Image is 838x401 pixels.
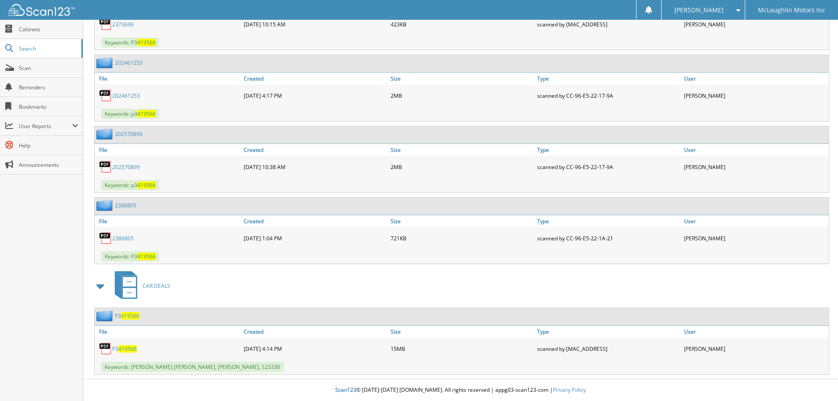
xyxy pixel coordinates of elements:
[242,215,388,227] a: Created
[19,142,78,149] span: Help
[9,4,75,16] img: scan123-logo-white.svg
[682,144,829,156] a: User
[242,326,388,338] a: Created
[115,202,136,209] a: 2386805
[101,180,159,190] span: Keywords: p3
[99,18,112,31] img: PDF.png
[758,7,825,13] span: McLaughlin Motors Inc
[388,73,535,85] a: Size
[682,215,829,227] a: User
[674,7,724,13] span: [PERSON_NAME]
[96,57,115,68] img: folder2.png
[96,310,115,321] img: folder2.png
[388,15,535,33] div: 423KB
[99,342,112,355] img: PDF.png
[242,15,388,33] div: [DATE] 10:15 AM
[96,200,115,211] img: folder2.png
[83,379,838,401] div: © [DATE]-[DATE] [DOMAIN_NAME]. All rights reserved | appg03-scan123-com |
[535,87,682,104] div: scanned by CC-96-E5-22-17-9A
[99,232,112,245] img: PDF.png
[96,129,115,140] img: folder2.png
[99,89,112,102] img: PDF.png
[19,103,78,110] span: Bookmarks
[137,253,156,260] span: 419566
[137,39,156,46] span: 419566
[535,326,682,338] a: Type
[535,340,682,357] div: scanned by [MAC_ADDRESS]
[388,144,535,156] a: Size
[242,158,388,176] div: [DATE] 10:38 AM
[19,45,77,52] span: Search
[388,340,535,357] div: 15MB
[682,326,829,338] a: User
[535,15,682,33] div: scanned by [MAC_ADDRESS]
[682,340,829,357] div: [PERSON_NAME]
[242,144,388,156] a: Created
[19,161,78,169] span: Announcements
[535,215,682,227] a: Type
[112,163,140,171] a: 202570899
[535,73,682,85] a: Type
[682,73,829,85] a: User
[121,312,139,320] span: 419566
[112,92,140,99] a: 202461253
[95,73,242,85] a: File
[682,15,829,33] div: [PERSON_NAME]
[388,158,535,176] div: 2MB
[118,345,137,353] span: 419566
[242,340,388,357] div: [DATE] 4:14 PM
[101,251,159,261] span: Keywords: P3
[388,229,535,247] div: 721KB
[95,326,242,338] a: File
[115,59,143,66] a: 202461253
[101,37,159,48] span: Keywords: P3
[388,87,535,104] div: 2MB
[682,229,829,247] div: [PERSON_NAME]
[143,282,170,290] span: CAR DEALS
[682,87,829,104] div: [PERSON_NAME]
[388,215,535,227] a: Size
[794,359,838,401] iframe: Chat Widget
[388,326,535,338] a: Size
[95,215,242,227] a: File
[99,160,112,173] img: PDF.png
[115,312,139,320] a: P3419566
[112,235,134,242] a: 2386805
[19,64,78,72] span: Scan
[242,87,388,104] div: [DATE] 4:17 PM
[101,109,159,119] span: Keywords: p3
[112,345,137,353] a: P3419566
[19,122,72,130] span: User Reports
[242,229,388,247] div: [DATE] 1:04 PM
[110,269,170,303] a: CAR DEALS
[535,158,682,176] div: scanned by CC-96-E5-22-17-9A
[682,158,829,176] div: [PERSON_NAME]
[112,21,134,28] a: 2373696
[19,26,78,33] span: Cabinets
[535,144,682,156] a: Type
[535,229,682,247] div: scanned by CC-96-E5-22-1A-21
[137,181,156,189] span: 419566
[19,84,78,91] span: Reminders
[335,386,356,394] span: Scan123
[115,130,143,138] a: 202570899
[242,73,388,85] a: Created
[137,110,156,118] span: 419566
[101,362,284,372] span: Keywords: [PERSON_NAME] [PERSON_NAME], [PERSON_NAME], S23330
[95,144,242,156] a: File
[553,386,586,394] a: Privacy Policy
